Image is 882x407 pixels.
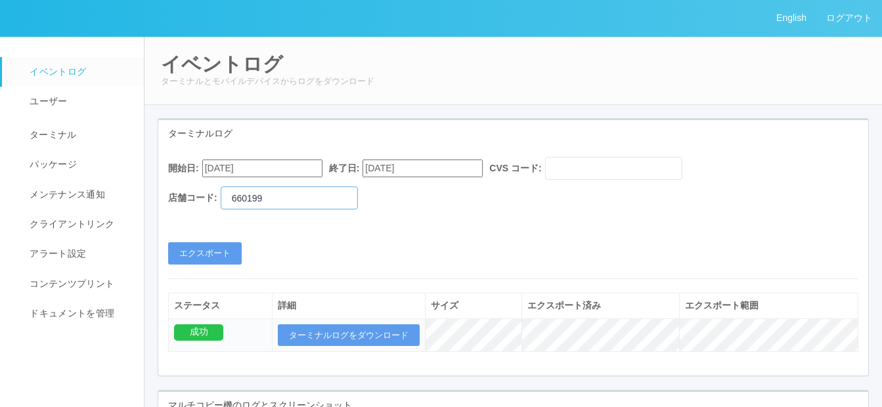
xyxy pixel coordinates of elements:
label: 終了日: [329,161,360,175]
div: ターミナルログ [158,120,868,147]
div: ステータス [174,299,267,312]
div: エクスポート範囲 [685,299,852,312]
label: 店舗コード: [168,191,217,205]
button: エクスポート [168,242,242,265]
label: 開始日: [168,161,199,175]
span: コンテンツプリント [26,278,114,289]
a: ドキュメントを管理 [2,299,156,328]
label: CVS コード: [489,161,541,175]
div: 成功 [174,324,223,341]
a: イベントログ [2,57,156,87]
span: ユーザー [26,96,67,106]
div: サイズ [431,299,516,312]
span: パッケージ [26,159,77,169]
span: アラート設定 [26,248,86,259]
a: コンテンツプリント [2,269,156,299]
a: クライアントリンク [2,209,156,239]
a: ユーザー [2,87,156,116]
p: ターミナルとモバイルデバイスからログをダウンロード [161,75,866,88]
a: ターミナル [2,117,156,150]
h2: イベントログ [161,53,866,75]
span: ドキュメントを管理 [26,308,114,318]
a: メンテナンス通知 [2,180,156,209]
span: メンテナンス通知 [26,189,105,200]
div: エクスポート済み [527,299,674,312]
span: クライアントリンク [26,219,114,229]
a: パッケージ [2,150,156,179]
a: アラート設定 [2,239,156,268]
span: ターミナル [26,129,77,140]
span: イベントログ [26,66,86,77]
button: ターミナルログをダウンロード [278,324,420,347]
div: 詳細 [278,299,420,312]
